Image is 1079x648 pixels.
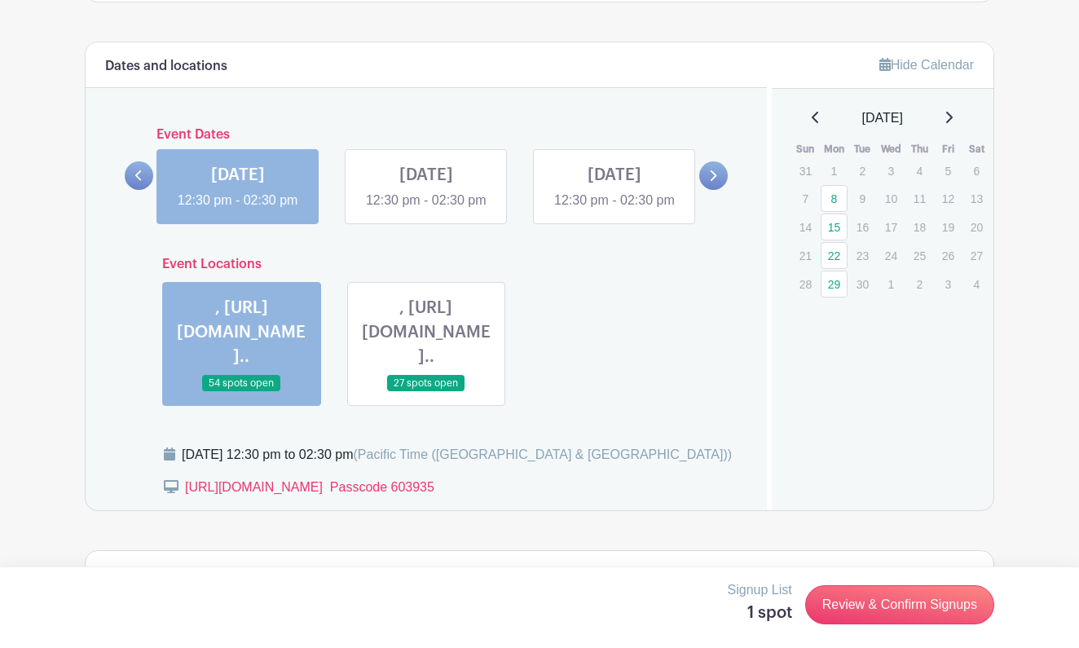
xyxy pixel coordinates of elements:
[935,186,962,211] p: 12
[879,58,974,72] a: Hide Calendar
[821,158,848,183] p: 1
[728,603,792,623] h5: 1 spot
[934,141,962,157] th: Fri
[105,59,227,74] h6: Dates and locations
[905,141,934,157] th: Thu
[963,186,990,211] p: 13
[849,271,876,297] p: 30
[792,158,819,183] p: 31
[935,271,962,297] p: 3
[935,214,962,240] p: 19
[906,214,933,240] p: 18
[149,257,703,272] h6: Event Locations
[353,447,732,461] span: (Pacific Time ([GEOGRAPHIC_DATA] & [GEOGRAPHIC_DATA]))
[849,243,876,268] p: 23
[906,243,933,268] p: 25
[820,141,848,157] th: Mon
[906,186,933,211] p: 11
[728,580,792,600] p: Signup List
[878,186,905,211] p: 10
[935,243,962,268] p: 26
[877,141,905,157] th: Wed
[792,271,819,297] p: 28
[878,271,905,297] p: 1
[963,158,990,183] p: 6
[962,141,991,157] th: Sat
[791,141,820,157] th: Sun
[849,186,876,211] p: 9
[821,185,848,212] a: 8
[906,271,933,297] p: 2
[963,243,990,268] p: 27
[963,214,990,240] p: 20
[792,186,819,211] p: 7
[805,585,994,624] a: Review & Confirm Signups
[862,108,903,128] span: [DATE]
[878,243,905,268] p: 24
[878,158,905,183] p: 3
[182,445,732,465] div: [DATE] 12:30 pm to 02:30 pm
[821,242,848,269] a: 22
[849,214,876,240] p: 16
[906,158,933,183] p: 4
[849,158,876,183] p: 2
[848,141,877,157] th: Tue
[821,214,848,240] a: 15
[153,127,699,143] h6: Event Dates
[792,243,819,268] p: 21
[963,271,990,297] p: 4
[878,214,905,240] p: 17
[185,480,434,494] a: [URL][DOMAIN_NAME] Passcode 603935
[792,214,819,240] p: 14
[821,271,848,298] a: 29
[935,158,962,183] p: 5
